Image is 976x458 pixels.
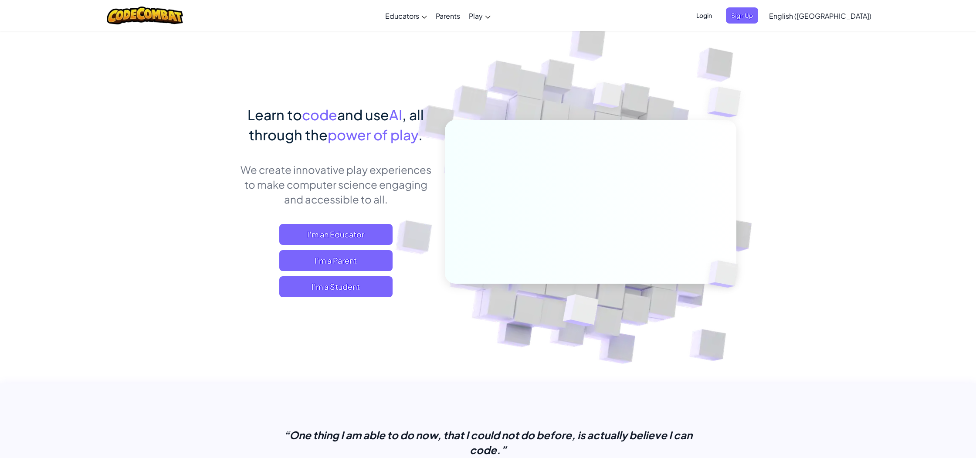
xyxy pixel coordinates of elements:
a: I'm an Educator [279,224,393,245]
img: Overlap cubes [690,65,765,139]
span: power of play [328,126,418,143]
a: Parents [431,4,464,27]
span: and use [337,106,389,123]
span: . [418,126,423,143]
a: I'm a Parent [279,250,393,271]
p: We create innovative play experiences to make computer science engaging and accessible to all. [240,162,432,207]
span: Educators [385,11,419,20]
span: Learn to [247,106,302,123]
a: English ([GEOGRAPHIC_DATA]) [765,4,876,27]
button: Sign Up [726,7,758,24]
img: Overlap cubes [694,242,759,306]
span: Play [469,11,483,20]
span: AI [389,106,402,123]
img: Overlap cubes [577,65,640,130]
span: English ([GEOGRAPHIC_DATA]) [769,11,871,20]
button: I'm a Student [279,276,393,297]
img: Overlap cubes [542,276,620,348]
span: code [302,106,337,123]
p: “One thing I am able to do now, that I could not do before, is actually believe I can code.” [270,427,706,457]
button: Login [691,7,717,24]
img: CodeCombat logo [107,7,183,24]
a: Play [464,4,495,27]
a: Educators [381,4,431,27]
